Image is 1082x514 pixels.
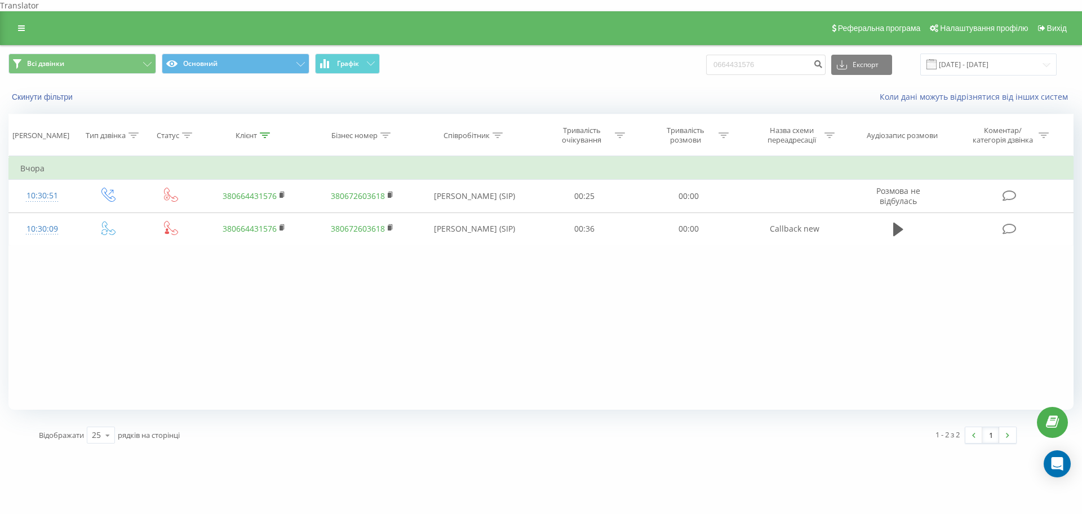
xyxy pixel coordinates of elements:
[444,131,490,140] div: Співробітник
[831,55,892,75] button: Експорт
[636,180,740,212] td: 00:00
[9,157,1074,180] td: Вчора
[236,131,257,140] div: Клієнт
[935,429,960,440] div: 1 - 2 з 2
[223,190,277,201] a: 380664431576
[1047,24,1067,33] span: Вихід
[331,223,385,234] a: 380672603618
[157,131,179,140] div: Статус
[636,212,740,245] td: 00:00
[533,180,636,212] td: 00:25
[982,427,999,443] a: 1
[8,54,156,74] button: Всі дзвінки
[118,430,180,440] span: рядків на сторінці
[552,126,612,145] div: Тривалість очікування
[27,59,64,68] span: Всі дзвінки
[880,91,1074,102] a: Коли дані можуть відрізнятися вiд інших систем
[970,126,1036,145] div: Коментар/категорія дзвінка
[533,212,636,245] td: 00:36
[12,131,69,140] div: [PERSON_NAME]
[867,131,938,140] div: Аудіозапис розмови
[655,126,716,145] div: Тривалість розмови
[1044,450,1071,477] div: Open Intercom Messenger
[39,430,84,440] span: Відображати
[876,185,920,206] span: Розмова не відбулась
[86,131,126,140] div: Тип дзвінка
[20,185,64,207] div: 10:30:51
[924,11,1032,45] a: Налаштування профілю
[940,24,1028,33] span: Налаштування профілю
[761,126,822,145] div: Назва схеми переадресації
[331,190,385,201] a: 380672603618
[416,180,533,212] td: [PERSON_NAME] (SIP)
[826,11,925,45] a: Реферальна програма
[8,92,78,102] button: Скинути фільтри
[838,24,921,33] span: Реферальна програма
[740,212,849,245] td: Callback new
[92,429,101,441] div: 25
[1032,11,1071,45] a: Вихід
[331,131,378,140] div: Бізнес номер
[315,54,380,74] button: Графік
[416,212,533,245] td: [PERSON_NAME] (SIP)
[223,223,277,234] a: 380664431576
[706,55,826,75] input: Пошук за номером
[162,54,309,74] button: Основний
[337,60,359,68] span: Графік
[20,218,64,240] div: 10:30:09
